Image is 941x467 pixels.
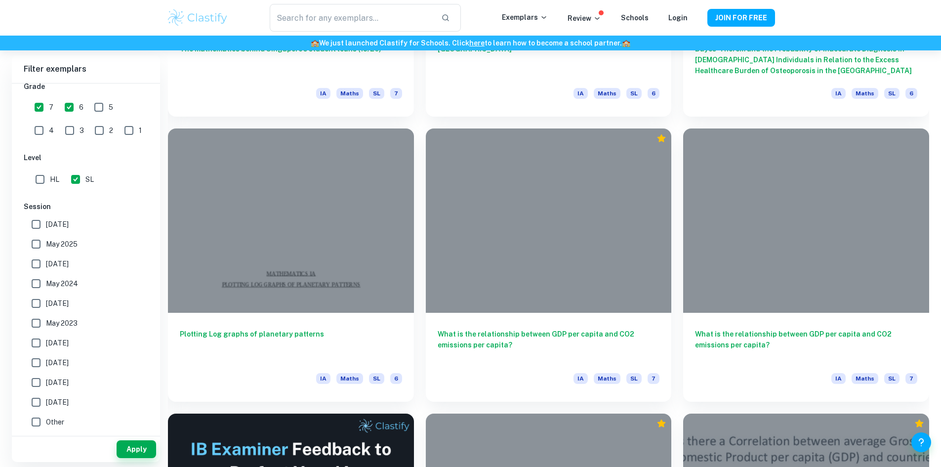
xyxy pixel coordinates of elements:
span: Maths [594,88,620,99]
button: Apply [117,440,156,458]
span: IA [316,88,330,99]
span: SL [626,373,642,384]
span: SL [884,373,900,384]
span: [DATE] [46,397,69,408]
p: Exemplars [502,12,548,23]
span: [DATE] [46,258,69,269]
span: SL [884,88,900,99]
span: HL [50,174,59,185]
span: Maths [336,88,363,99]
button: Help and Feedback [911,432,931,452]
span: SL [369,373,384,384]
span: 6 [390,373,402,384]
a: Login [668,14,688,22]
span: 🏫 [622,39,630,47]
span: 7 [905,373,917,384]
span: IA [831,373,846,384]
h6: [GEOGRAPHIC_DATA] [438,43,660,76]
span: 5 [109,102,113,113]
h6: Bayes’ Thorem and the Probability of Inaccurate Diagnosis in [DEMOGRAPHIC_DATA] Individuals in Re... [695,43,917,76]
a: Schools [621,14,649,22]
span: 6 [79,102,83,113]
img: Clastify logo [166,8,229,28]
span: 4 [49,125,54,136]
span: [DATE] [46,357,69,368]
span: IA [573,88,588,99]
span: 7 [648,373,659,384]
a: Plotting Log graphs of planetary patternsIAMathsSL6 [168,128,414,402]
span: Maths [852,88,878,99]
span: May 2025 [46,239,78,250]
span: Maths [336,373,363,384]
h6: Grade [24,81,148,92]
span: 6 [648,88,659,99]
span: [DATE] [46,377,69,388]
span: [DATE] [46,298,69,309]
h6: What is the relationship between GDP per capita and CO2 emissions per capita? [695,329,917,361]
span: Maths [852,373,878,384]
h6: Session [24,201,148,212]
span: Other [46,417,64,427]
span: IA [573,373,588,384]
h6: The mathematics behind Singapore's student loans (19/20) [180,43,402,76]
div: Premium [656,419,666,428]
span: May 2023 [46,318,78,329]
button: JOIN FOR FREE [707,9,775,27]
input: Search for any exemplars... [270,4,433,32]
p: Review [568,13,601,24]
h6: Level [24,152,148,163]
div: Premium [656,133,666,143]
a: What is the relationship between GDP per capita and CO2 emissions per capita?IAMathsSL7 [683,128,929,402]
span: [DATE] [46,338,69,348]
span: 7 [49,102,53,113]
span: [DATE] [46,219,69,230]
h6: What is the relationship between GDP per capita and CO2 emissions per capita? [438,329,660,361]
span: IA [316,373,330,384]
h6: Filter exemplars [12,55,160,83]
span: SL [85,174,94,185]
span: 3 [80,125,84,136]
a: What is the relationship between GDP per capita and CO2 emissions per capita?IAMathsSL7 [426,128,672,402]
span: Maths [594,373,620,384]
span: SL [369,88,384,99]
span: 2 [109,125,113,136]
div: Premium [914,419,924,428]
span: 6 [905,88,917,99]
span: SL [626,88,642,99]
span: 🏫 [311,39,319,47]
span: IA [831,88,846,99]
span: May 2024 [46,278,78,289]
h6: We just launched Clastify for Schools. Click to learn how to become a school partner. [2,38,939,48]
span: 1 [139,125,142,136]
span: 7 [390,88,402,99]
a: here [469,39,485,47]
h6: Plotting Log graphs of planetary patterns [180,329,402,361]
